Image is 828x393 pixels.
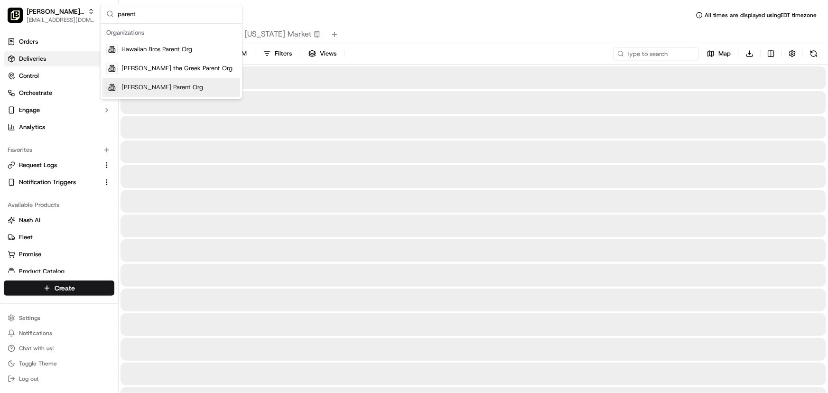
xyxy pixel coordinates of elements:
span: Control [19,72,39,80]
span: [PERSON_NAME] Parent Org [121,83,203,92]
span: Knowledge Base [19,212,73,222]
button: Promise [4,247,114,262]
input: Got a question? Start typing here... [25,61,171,71]
span: [PERSON_NAME] the Greek Parent Org [121,64,233,73]
button: [PERSON_NAME] - Las Colinas [27,7,84,16]
div: Favorites [4,142,114,158]
a: Fleet [8,233,111,242]
button: Create [4,281,114,296]
a: 💻API Documentation [76,208,156,225]
input: Type to search [614,47,699,60]
span: Toggle Theme [19,360,57,367]
span: Hawaiian Bros Parent Org [121,45,192,54]
a: 📗Knowledge Base [6,208,76,225]
button: [EMAIL_ADDRESS][DOMAIN_NAME] [27,16,94,24]
img: 4920774857489_3d7f54699973ba98c624_72.jpg [20,91,37,108]
span: Chat with us! [19,345,54,352]
button: Request Logs [4,158,114,173]
span: Orders [19,37,38,46]
div: Past conversations [9,123,64,131]
span: Fleet [19,233,33,242]
span: Create [55,283,75,293]
span: Product Catalog [19,267,65,276]
span: [US_STATE] Market [244,28,312,40]
a: Nash AI [8,216,111,225]
div: Available Products [4,197,114,213]
div: Start new chat [43,91,156,100]
span: Orchestrate [19,89,52,97]
div: Suggestions [101,24,242,99]
button: Orchestrate [4,85,114,101]
img: 1736555255976-a54dd68f-1ca7-489b-9aae-adbdc363a1c4 [9,91,27,108]
a: Promise [8,250,111,259]
span: • [79,173,82,180]
div: We're available if you need us! [43,100,130,108]
button: Views [304,47,341,60]
a: Deliveries [4,51,114,66]
span: Pylon [94,235,115,243]
span: Analytics [19,123,45,131]
span: [PERSON_NAME] [29,147,77,155]
button: Control [4,68,114,84]
button: Toggle Theme [4,357,114,370]
span: Log out [19,375,38,383]
span: Notifications [19,329,52,337]
span: [PERSON_NAME] [29,173,77,180]
span: Notification Triggers [19,178,76,187]
span: Deliveries [19,55,46,63]
a: Analytics [4,120,114,135]
img: 1736555255976-a54dd68f-1ca7-489b-9aae-adbdc363a1c4 [19,173,27,181]
span: Settings [19,314,40,322]
button: Product Catalog [4,264,114,279]
p: Welcome 👋 [9,38,173,53]
button: Filters [259,47,296,60]
button: Fleet [4,230,114,245]
button: Pei Wei - Las Colinas[PERSON_NAME] - Las Colinas[EMAIL_ADDRESS][DOMAIN_NAME] [4,4,98,27]
div: 💻 [80,213,88,221]
img: Brittany Newman [9,138,25,153]
button: Log out [4,372,114,385]
span: • [79,147,82,155]
span: Nash AI [19,216,40,225]
button: Settings [4,311,114,325]
span: All times are displayed using EDT timezone [705,11,817,19]
span: [DATE] [84,147,103,155]
span: API Documentation [90,212,152,222]
button: Engage [4,103,114,118]
button: Refresh [807,47,820,60]
a: Powered byPylon [67,235,115,243]
a: Notification Triggers [8,178,99,187]
img: Pei Wei - Las Colinas [8,8,23,23]
a: Product Catalog [8,267,111,276]
button: Notifications [4,327,114,340]
span: Map [718,49,731,58]
input: Search... [118,4,236,23]
button: Notification Triggers [4,175,114,190]
a: Orders [4,34,114,49]
button: See all [147,122,173,133]
button: Nash AI [4,213,114,228]
div: 📗 [9,213,17,221]
button: Map [703,47,735,60]
img: Masood Aslam [9,164,25,179]
span: Request Logs [19,161,57,169]
span: Engage [19,106,40,114]
button: Start new chat [161,94,173,105]
button: Chat with us! [4,342,114,355]
img: 1736555255976-a54dd68f-1ca7-489b-9aae-adbdc363a1c4 [19,148,27,155]
img: Nash [9,9,28,28]
span: Promise [19,250,41,259]
span: [DATE] [84,173,103,180]
a: Request Logs [8,161,99,169]
div: Organizations [102,26,240,40]
span: Filters [275,49,292,58]
span: Views [320,49,336,58]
